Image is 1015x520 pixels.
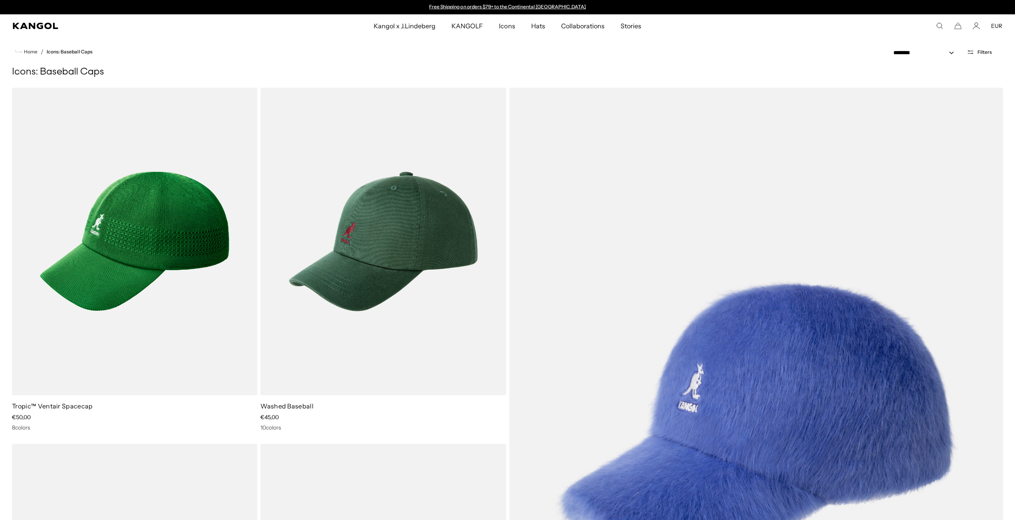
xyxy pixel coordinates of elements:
a: Washed Baseball [260,402,313,410]
a: Icons [491,14,523,37]
a: Stories [613,14,649,37]
span: €50,00 [12,414,31,421]
span: Collaborations [561,14,605,37]
slideshow-component: Announcement bar [426,4,590,10]
a: Kangol x J.Lindeberg [366,14,444,37]
button: Cart [954,22,962,29]
a: KANGOLF [443,14,491,37]
div: 1 of 2 [426,4,590,10]
a: Free Shipping on orders $79+ to the Continental [GEOGRAPHIC_DATA] [429,4,586,10]
a: Icons: Baseball Caps [47,49,93,55]
span: Icons [499,14,515,37]
a: Account [973,22,980,29]
a: Collaborations [553,14,613,37]
a: Hats [523,14,553,37]
span: Filters [978,49,992,55]
span: Hats [531,14,545,37]
a: Kangol [13,23,248,29]
img: Washed Baseball [260,88,506,395]
h1: Icons: Baseball Caps [12,66,1003,78]
span: KANGOLF [451,14,483,37]
select: Sort by: Featured [890,49,962,57]
summary: Search here [936,22,943,29]
span: Stories [621,14,641,37]
div: 10 colors [260,424,506,431]
img: Tropic™ Ventair Spacecap [12,88,257,395]
a: Tropic™ Ventair Spacecap [12,402,93,410]
span: Home [22,49,37,55]
div: Announcement [426,4,590,10]
div: 8 colors [12,424,257,431]
span: €45,00 [260,414,279,421]
a: Home [15,48,37,55]
button: EUR [991,22,1002,29]
li: / [37,47,43,57]
span: Kangol x J.Lindeberg [374,14,436,37]
button: Open filters [962,49,997,56]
